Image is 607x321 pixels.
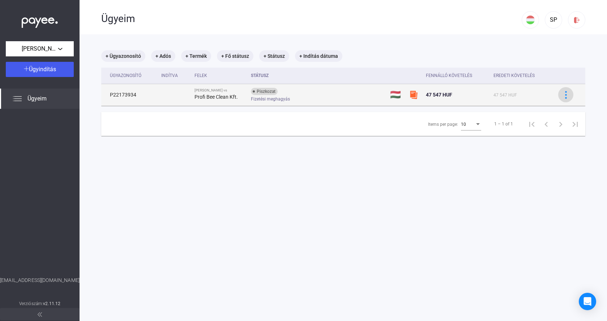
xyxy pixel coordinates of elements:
button: [PERSON_NAME] [6,41,74,56]
span: 47 547 HUF [493,93,517,98]
button: HU [522,11,539,29]
div: Ügyeim [101,13,522,25]
div: Ügyazonosító [110,71,141,80]
div: Eredeti követelés [493,71,535,80]
div: Open Intercom Messenger [579,293,596,310]
div: Ügyazonosító [110,71,155,80]
td: 🇭🇺 [387,84,406,106]
mat-chip: + Adós [151,50,175,62]
div: Eredeti követelés [493,71,549,80]
div: SP [547,16,560,24]
button: more-blue [558,87,573,102]
mat-chip: + Fő státusz [217,50,253,62]
mat-select: Items per page: [461,120,481,128]
button: Ügyindítás [6,62,74,77]
div: Fennálló követelés [426,71,487,80]
div: 1 – 1 of 1 [494,120,513,128]
div: Felek [195,71,245,80]
div: Indítva [161,71,178,80]
img: logout-red [573,16,581,24]
img: list.svg [13,94,22,103]
button: Last page [568,117,582,131]
strong: Profi Bee Clean Kft. [195,94,238,100]
span: 10 [461,122,466,127]
td: P22173934 [101,84,158,106]
button: logout-red [568,11,585,29]
div: Indítva [161,71,189,80]
mat-chip: + Státusz [259,50,289,62]
img: szamlazzhu-mini [409,90,418,99]
div: [PERSON_NAME] vs [195,88,245,93]
button: SP [545,11,562,29]
button: Previous page [539,117,553,131]
img: HU [526,16,535,24]
img: arrow-double-left-grey.svg [38,312,42,317]
button: First page [525,117,539,131]
img: more-blue [562,91,570,99]
div: Items per page: [428,120,458,129]
div: Piszkozat [251,88,278,95]
th: Státusz [248,68,387,84]
div: Fennálló követelés [426,71,472,80]
img: plus-white.svg [24,66,29,71]
span: [PERSON_NAME] [22,44,58,53]
img: white-payee-white-dot.svg [22,13,58,28]
span: Ügyeim [27,94,47,103]
mat-chip: + Indítás dátuma [295,50,342,62]
span: 47 547 HUF [426,92,452,98]
div: Felek [195,71,207,80]
span: Fizetési meghagyás [251,95,290,103]
strong: v2.11.12 [43,301,60,306]
mat-chip: + Ügyazonosító [101,50,145,62]
span: Ügyindítás [29,66,56,73]
mat-chip: + Termék [181,50,211,62]
button: Next page [553,117,568,131]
